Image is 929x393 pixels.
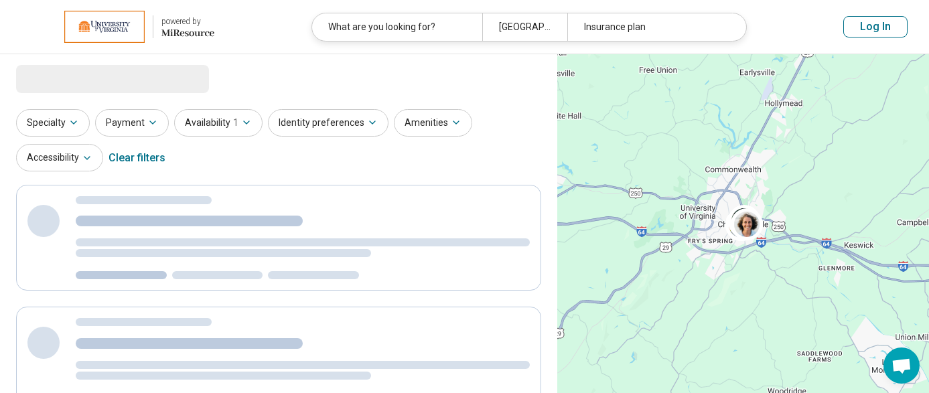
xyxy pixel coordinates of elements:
[233,116,238,130] span: 1
[174,109,263,137] button: Availability1
[394,109,472,137] button: Amenities
[268,109,388,137] button: Identity preferences
[16,65,129,92] span: Loading...
[16,109,90,137] button: Specialty
[109,142,165,174] div: Clear filters
[843,16,908,37] button: Log In
[312,13,482,41] div: What are you looking for?
[64,11,145,43] img: University of Virginia
[482,13,567,41] div: [GEOGRAPHIC_DATA], [GEOGRAPHIC_DATA]
[95,109,169,137] button: Payment
[567,13,737,41] div: Insurance plan
[21,11,214,43] a: University of Virginiapowered by
[16,144,103,171] button: Accessibility
[883,347,920,384] a: Open chat
[161,15,214,27] div: powered by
